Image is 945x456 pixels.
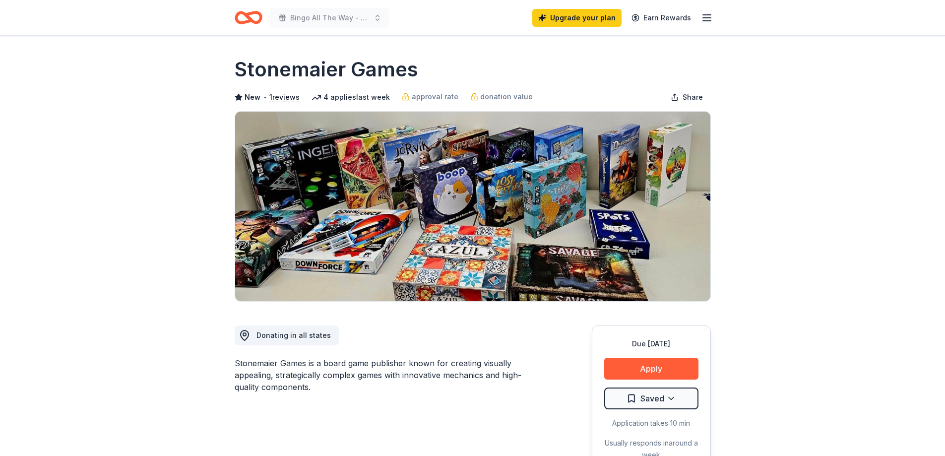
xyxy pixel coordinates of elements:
[532,9,622,27] a: Upgrade your plan
[235,56,418,83] h1: Stonemaier Games
[290,12,370,24] span: Bingo All The Way - Family Bingo Event
[412,91,458,103] span: approval rate
[470,91,533,103] a: donation value
[626,9,697,27] a: Earn Rewards
[256,331,331,339] span: Donating in all states
[604,417,698,429] div: Application takes 10 min
[683,91,703,103] span: Share
[663,87,711,107] button: Share
[604,358,698,380] button: Apply
[604,338,698,350] div: Due [DATE]
[402,91,458,103] a: approval rate
[312,91,390,103] div: 4 applies last week
[245,91,260,103] span: New
[263,93,266,101] span: •
[235,112,710,301] img: Image for Stonemaier Games
[270,8,389,28] button: Bingo All The Way - Family Bingo Event
[235,357,544,393] div: Stonemaier Games is a board game publisher known for creating visually appealing, strategically c...
[604,388,698,409] button: Saved
[235,6,262,29] a: Home
[480,91,533,103] span: donation value
[269,91,300,103] button: 1reviews
[640,392,664,405] span: Saved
